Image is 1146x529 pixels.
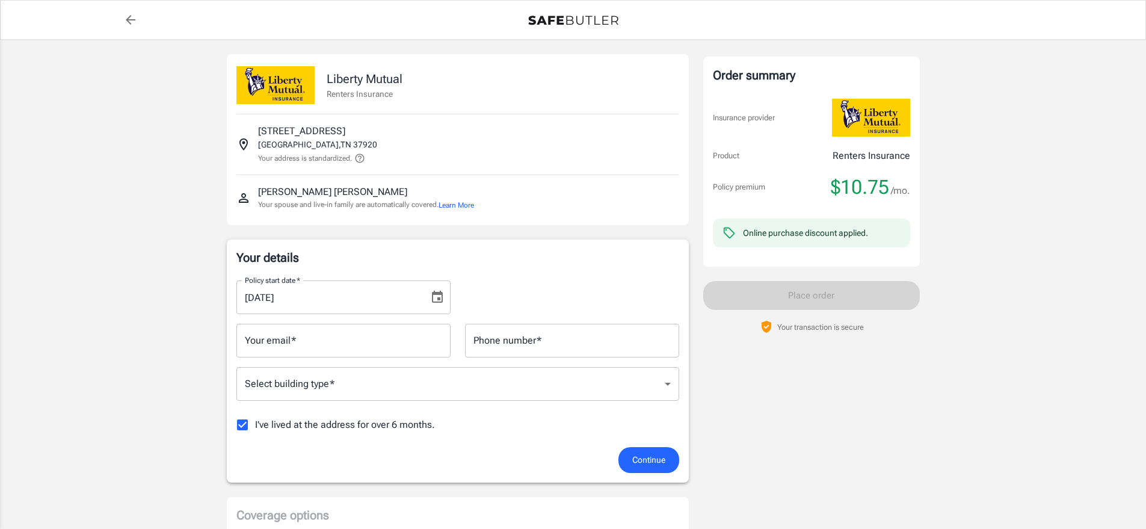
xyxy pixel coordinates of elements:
[236,137,251,152] svg: Insured address
[832,99,910,137] img: Liberty Mutual
[255,418,435,432] span: I've lived at the address for over 6 months.
[425,285,449,309] button: Choose date, selected date is Sep 4, 2025
[439,200,474,211] button: Learn More
[891,182,910,199] span: /mo.
[258,138,377,150] p: [GEOGRAPHIC_DATA] , TN 37920
[258,153,352,164] p: Your address is standardized.
[245,275,300,285] label: Policy start date
[258,199,474,211] p: Your spouse and live-in family are automatically covered.
[236,191,251,205] svg: Insured person
[831,175,889,199] span: $10.75
[236,66,315,104] img: Liberty Mutual
[632,453,665,468] span: Continue
[618,447,679,473] button: Continue
[258,185,407,199] p: [PERSON_NAME] [PERSON_NAME]
[713,66,910,84] div: Order summary
[236,280,421,314] input: MM/DD/YYYY
[713,112,775,124] p: Insurance provider
[327,88,402,100] p: Renters Insurance
[236,324,451,357] input: Enter email
[258,124,345,138] p: [STREET_ADDRESS]
[743,227,868,239] div: Online purchase discount applied.
[327,70,402,88] p: Liberty Mutual
[465,324,679,357] input: Enter number
[119,8,143,32] a: back to quotes
[236,249,679,266] p: Your details
[713,181,765,193] p: Policy premium
[833,149,910,163] p: Renters Insurance
[528,16,618,25] img: Back to quotes
[777,321,864,333] p: Your transaction is secure
[713,150,739,162] p: Product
